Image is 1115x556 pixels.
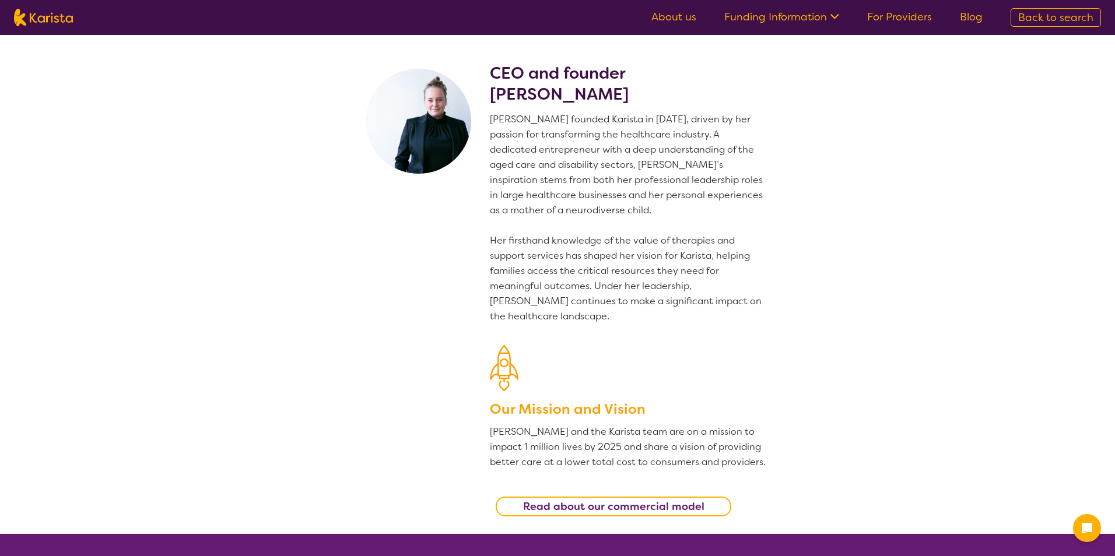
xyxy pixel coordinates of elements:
a: Funding Information [724,10,839,24]
a: For Providers [867,10,932,24]
h2: CEO and founder [PERSON_NAME] [490,63,767,105]
h3: Our Mission and Vision [490,399,767,420]
p: [PERSON_NAME] and the Karista team are on a mission to impact 1 million lives by 2025 and share a... [490,424,767,470]
a: Back to search [1011,8,1101,27]
a: About us [651,10,696,24]
a: Blog [960,10,983,24]
b: Read about our commercial model [523,499,704,513]
p: [PERSON_NAME] founded Karista in [DATE], driven by her passion for transforming the healthcare in... [490,112,767,324]
img: Karista logo [14,9,73,26]
img: Our Mission [490,345,518,391]
span: Back to search [1018,10,1093,24]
